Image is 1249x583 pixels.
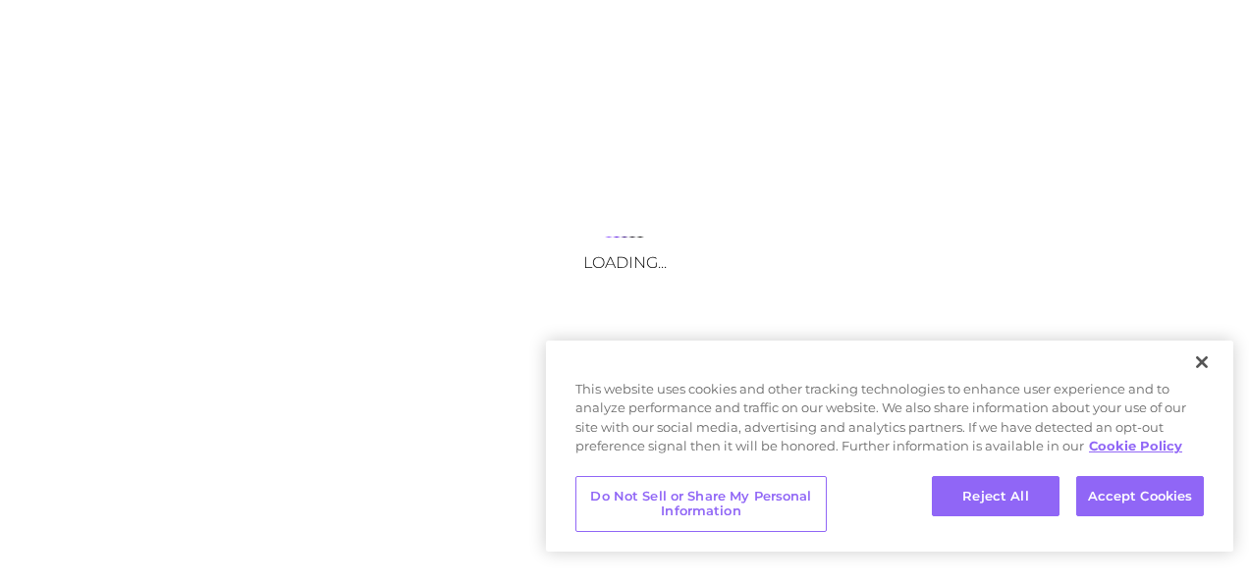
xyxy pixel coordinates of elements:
button: Accept Cookies [1076,476,1204,517]
button: Close [1180,341,1223,384]
button: Do Not Sell or Share My Personal Information, Opens the preference center dialog [575,476,827,532]
button: Reject All [932,476,1059,517]
a: More information about your privacy, opens in a new tab [1089,438,1182,453]
div: Cookie banner [546,341,1233,552]
div: Privacy [546,341,1233,552]
div: This website uses cookies and other tracking technologies to enhance user experience and to analy... [546,380,1233,466]
h3: Loading... [428,253,821,272]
